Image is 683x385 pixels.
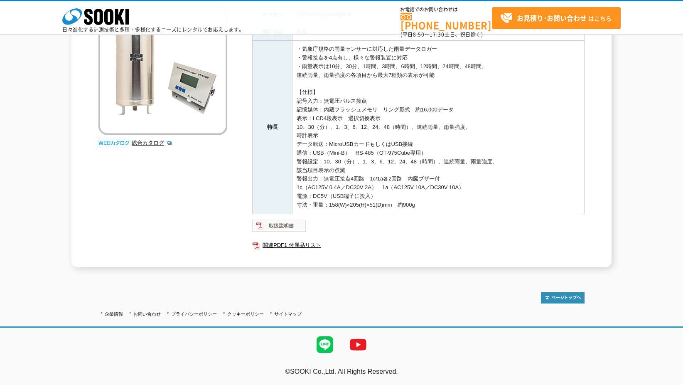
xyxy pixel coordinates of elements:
img: YouTube [341,328,375,361]
p: 日々進化する計測技術と多種・多様化するニーズにレンタルでお応えします。 [62,27,244,32]
a: クッキーポリシー [227,311,264,316]
img: webカタログ [98,139,130,147]
a: テストMail [651,377,683,384]
td: ・気象庁規格の雨量センサーに対応した雨量データロガー ・警報接点を4点有し、様々な警報装置に対応 ・雨量表示は10分、30分、1時間、3時間、6時間、12時間、24時間、48時間、 連続雨量、雨... [292,41,585,214]
a: お問い合わせ [133,311,161,316]
a: [PHONE_NUMBER] [400,13,492,30]
img: LINE [308,328,341,361]
strong: お見積り･お問い合わせ [517,13,587,23]
a: 総合カタログ [132,140,172,146]
img: 取扱説明書 [252,219,307,232]
span: 17:30 [430,31,445,38]
a: お見積り･お問い合わせはこちら [492,7,621,29]
span: 8:50 [413,31,425,38]
a: プライバシーポリシー [171,311,217,316]
a: 関連PDF1 付属品リスト [252,240,585,251]
a: 取扱説明書 [252,225,307,231]
span: (平日 ～ 土日、祝日除く) [400,31,483,38]
span: お電話でのお問い合わせは [400,7,492,12]
a: サイトマップ [274,311,302,316]
span: はこちら [500,12,612,25]
th: 特長 [253,41,292,214]
img: トップページへ [541,292,585,304]
a: 企業情報 [105,311,123,316]
img: 雨量データロガー OT-520W [98,6,227,135]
